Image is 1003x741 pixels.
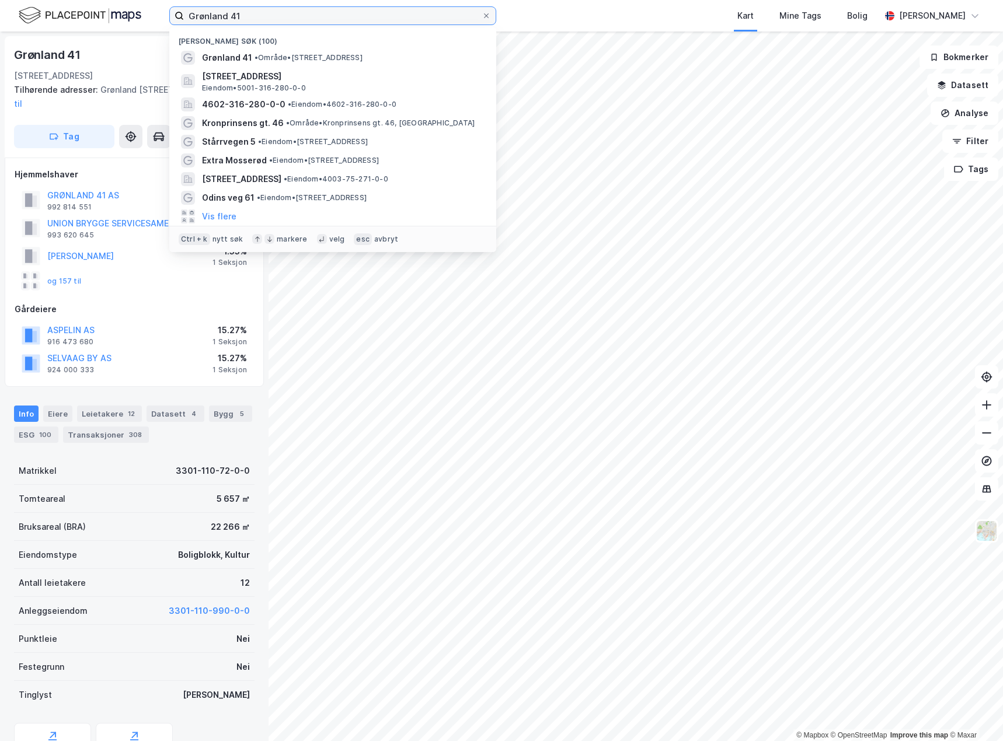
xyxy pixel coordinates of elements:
span: Eiendom • [STREET_ADDRESS] [269,156,379,165]
div: Nei [236,660,250,674]
span: Kronprinsens gt. 46 [202,116,284,130]
div: Anleggseiendom [19,604,88,618]
span: Extra Mosserød [202,153,267,167]
span: • [286,118,290,127]
div: 1 Seksjon [213,365,247,375]
button: Analyse [931,102,998,125]
div: Ctrl + k [179,233,210,245]
div: 3301-110-72-0-0 [176,464,250,478]
div: 1 Seksjon [213,258,247,267]
div: Eiere [43,406,72,422]
div: Matrikkel [19,464,57,478]
div: 12 [241,576,250,590]
button: Datasett [927,74,998,97]
img: logo.f888ab2527a4732fd821a326f86c7f29.svg [19,5,141,26]
span: Eiendom • 4602-316-280-0-0 [288,100,396,109]
div: Bolig [847,9,868,23]
span: Eiendom • 4003-75-271-0-0 [284,174,388,184]
div: avbryt [374,235,398,244]
span: • [255,53,258,62]
span: Odins veg 61 [202,191,255,205]
div: Nei [236,632,250,646]
iframe: Chat Widget [945,685,1003,741]
div: Eiendomstype [19,548,77,562]
div: Festegrunn [19,660,64,674]
span: Område • Kronprinsens gt. 46, [GEOGRAPHIC_DATA] [286,118,475,128]
div: Grønland 41 [14,46,83,64]
button: Tags [944,158,998,181]
div: esc [354,233,372,245]
img: Z [976,520,998,542]
div: Tomteareal [19,492,65,506]
input: Søk på adresse, matrikkel, gårdeiere, leietakere eller personer [184,7,482,25]
span: [STREET_ADDRESS] [202,69,482,83]
div: [PERSON_NAME] [183,688,250,702]
button: Filter [942,130,998,153]
span: Eiendom • [STREET_ADDRESS] [257,193,367,202]
div: 1 Seksjon [213,337,247,347]
div: [PERSON_NAME] [899,9,966,23]
button: 3301-110-990-0-0 [169,604,250,618]
div: Mine Tags [779,9,821,23]
div: markere [277,235,307,244]
div: Tinglyst [19,688,52,702]
span: • [269,156,273,165]
div: Antall leietakere [19,576,86,590]
div: Kart [737,9,754,23]
div: 12 [126,408,137,420]
span: Eiendom • 5001-316-280-0-0 [202,83,306,93]
div: Leietakere [77,406,142,422]
div: velg [329,235,345,244]
span: Grønland 41 [202,51,252,65]
div: 924 000 333 [47,365,94,375]
div: 22 266 ㎡ [211,520,250,534]
div: Grønland [STREET_ADDRESS] [14,83,245,111]
div: 15.27% [213,323,247,337]
div: 5 657 ㎡ [217,492,250,506]
div: Gårdeiere [15,302,254,316]
span: 4602-316-280-0-0 [202,97,285,111]
button: Bokmerker [920,46,998,69]
span: [STREET_ADDRESS] [202,172,281,186]
div: 5 [236,408,248,420]
div: 15.27% [213,351,247,365]
a: Mapbox [796,731,828,739]
div: 992 814 551 [47,202,92,212]
div: nytt søk [213,235,243,244]
div: Transaksjoner [63,427,149,443]
div: [STREET_ADDRESS] [14,69,93,83]
div: [PERSON_NAME] søk (100) [169,27,496,48]
div: Datasett [147,406,204,422]
span: • [258,137,262,146]
div: Info [14,406,39,422]
div: Bygg [209,406,252,422]
div: ESG [14,427,58,443]
span: • [257,193,260,202]
button: Tag [14,125,114,148]
a: Improve this map [890,731,948,739]
span: Område • [STREET_ADDRESS] [255,53,363,62]
button: Vis flere [202,209,236,223]
div: Hjemmelshaver [15,167,254,181]
span: Eiendom • [STREET_ADDRESS] [258,137,368,146]
span: Tilhørende adresser: [14,85,100,95]
span: Stårrvegen 5 [202,135,256,149]
div: Boligblokk, Kultur [178,548,250,562]
div: 4 [188,408,200,420]
div: 308 [127,429,144,441]
div: 993 620 645 [47,230,94,240]
div: Bruksareal (BRA) [19,520,86,534]
div: Punktleie [19,632,57,646]
span: • [288,100,291,109]
div: 100 [37,429,54,441]
a: OpenStreetMap [831,731,887,739]
span: • [284,174,287,183]
div: 916 473 680 [47,337,93,347]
